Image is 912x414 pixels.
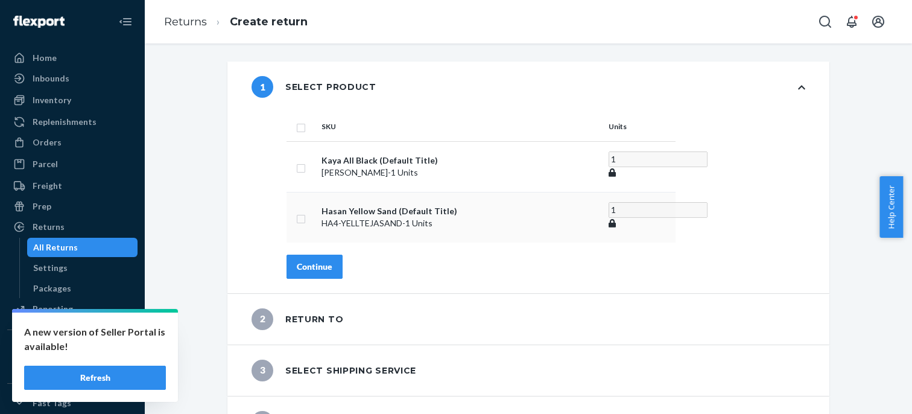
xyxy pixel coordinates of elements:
[813,10,837,34] button: Open Search Box
[7,48,138,68] a: Home
[13,16,65,28] img: Flexport logo
[7,176,138,196] a: Freight
[27,258,138,278] a: Settings
[609,151,708,167] input: Enter quantity
[297,261,332,273] div: Continue
[24,325,166,354] p: A new version of Seller Portal is available!
[604,112,676,141] th: Units
[7,197,138,216] a: Prep
[7,340,138,359] button: Integrations
[879,176,903,238] button: Help Center
[287,255,343,279] button: Continue
[252,76,376,98] div: Select product
[33,116,97,128] div: Replenishments
[866,10,890,34] button: Open account menu
[27,238,138,257] a: All Returns
[252,76,273,98] span: 1
[317,112,604,141] th: SKU
[33,282,71,295] div: Packages
[33,241,78,253] div: All Returns
[33,180,62,192] div: Freight
[7,364,138,378] a: Add Integration
[33,200,51,212] div: Prep
[252,360,273,381] span: 3
[7,112,138,132] a: Replenishments
[33,262,68,274] div: Settings
[7,299,138,319] a: Reporting
[33,136,62,148] div: Orders
[27,279,138,298] a: Packages
[24,366,166,390] button: Refresh
[840,10,864,34] button: Open notifications
[33,158,58,170] div: Parcel
[33,397,71,409] div: Fast Tags
[33,72,69,84] div: Inbounds
[321,217,599,229] p: HA4-YELLTEJASAND - 1 Units
[609,202,708,218] input: Enter quantity
[7,69,138,88] a: Inbounds
[7,133,138,152] a: Orders
[230,15,308,28] a: Create return
[321,205,599,217] p: Hasan Yellow Sand (Default Title)
[33,303,73,315] div: Reporting
[154,4,317,40] ol: breadcrumbs
[164,15,207,28] a: Returns
[7,217,138,237] a: Returns
[113,10,138,34] button: Close Navigation
[33,94,71,106] div: Inventory
[252,308,273,330] span: 2
[33,221,65,233] div: Returns
[252,360,416,381] div: Select shipping service
[321,154,599,167] p: Kaya All Black (Default Title)
[33,52,57,64] div: Home
[7,91,138,110] a: Inventory
[252,308,343,330] div: Return to
[7,393,138,413] button: Fast Tags
[321,167,599,179] p: [PERSON_NAME] - 1 Units
[7,154,138,174] a: Parcel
